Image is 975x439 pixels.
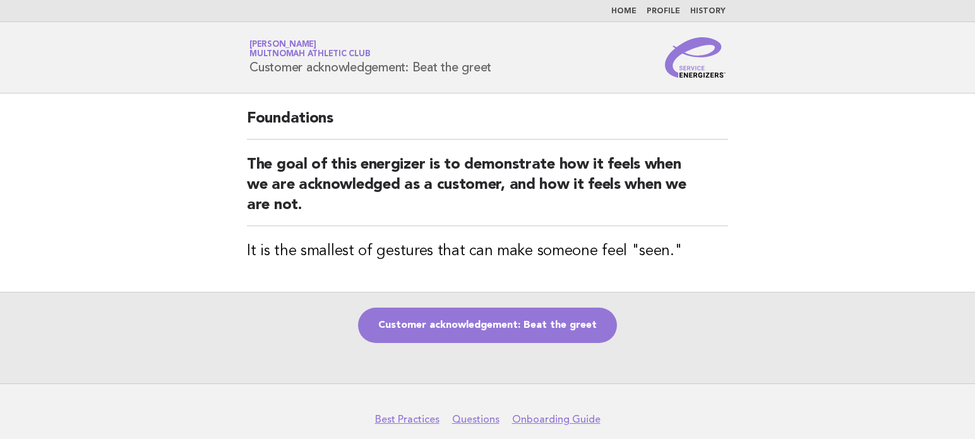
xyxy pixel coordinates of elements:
h3: It is the smallest of gestures that can make someone feel "seen." [247,241,728,262]
a: Best Practices [375,413,440,426]
h2: Foundations [247,109,728,140]
a: History [690,8,726,15]
a: [PERSON_NAME]Multnomah Athletic Club [249,40,370,58]
a: Home [611,8,637,15]
h1: Customer acknowledgement: Beat the greet [249,41,491,74]
a: Onboarding Guide [512,413,601,426]
span: Multnomah Athletic Club [249,51,370,59]
a: Customer acknowledgement: Beat the greet [358,308,617,343]
a: Profile [647,8,680,15]
img: Service Energizers [665,37,726,78]
a: Questions [452,413,499,426]
h2: The goal of this energizer is to demonstrate how it feels when we are acknowledged as a customer,... [247,155,728,226]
